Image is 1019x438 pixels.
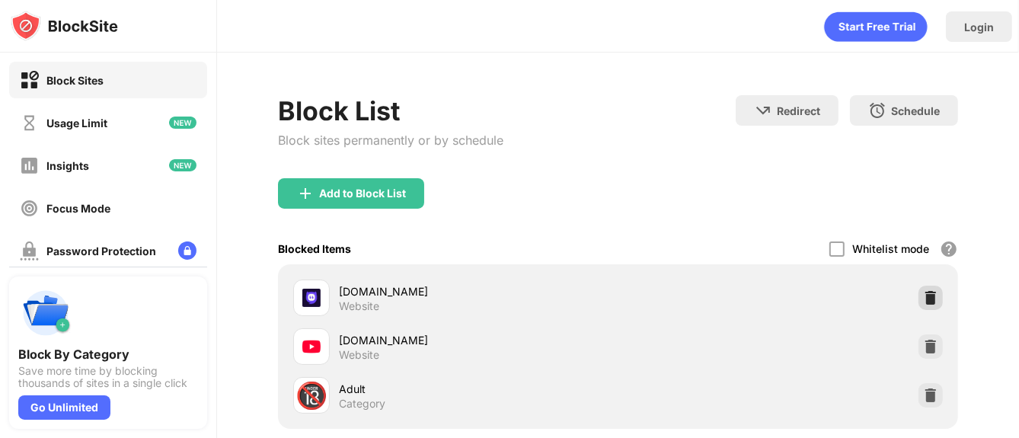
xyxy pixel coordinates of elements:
[11,11,118,41] img: logo-blocksite.svg
[18,347,198,362] div: Block By Category
[20,156,39,175] img: insights-off.svg
[18,395,110,420] div: Go Unlimited
[339,381,618,397] div: Adult
[824,11,928,42] div: animation
[20,71,39,90] img: block-on.svg
[339,299,379,313] div: Website
[278,95,503,126] div: Block List
[169,117,196,129] img: new-icon.svg
[891,104,940,117] div: Schedule
[46,74,104,87] div: Block Sites
[339,397,385,411] div: Category
[178,241,196,260] img: lock-menu.svg
[852,242,929,255] div: Whitelist mode
[777,104,820,117] div: Redirect
[169,159,196,171] img: new-icon.svg
[278,242,351,255] div: Blocked Items
[46,245,156,257] div: Password Protection
[20,241,39,261] img: password-protection-off.svg
[339,348,379,362] div: Website
[302,337,321,356] img: favicons
[18,365,198,389] div: Save more time by blocking thousands of sites in a single click
[302,289,321,307] img: favicons
[46,159,89,172] div: Insights
[20,113,39,133] img: time-usage-off.svg
[20,199,39,218] img: focus-off.svg
[319,187,406,200] div: Add to Block List
[46,117,107,129] div: Usage Limit
[964,21,994,34] div: Login
[295,380,327,411] div: 🔞
[18,286,73,340] img: push-categories.svg
[339,283,618,299] div: [DOMAIN_NAME]
[278,133,503,148] div: Block sites permanently or by schedule
[339,332,618,348] div: [DOMAIN_NAME]
[46,202,110,215] div: Focus Mode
